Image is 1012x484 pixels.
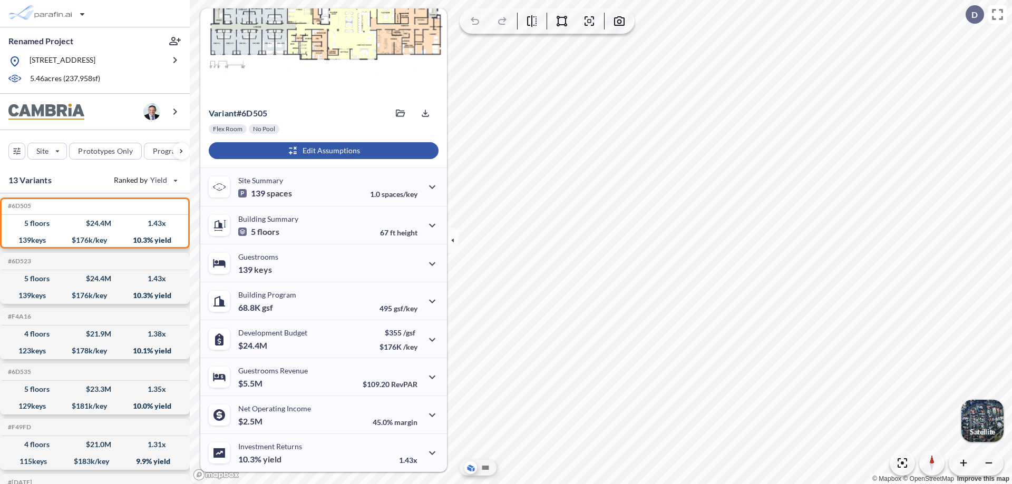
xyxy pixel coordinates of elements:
[464,461,477,474] button: Aerial View
[370,190,417,199] p: 1.0
[209,108,267,118] p: # 6d505
[254,264,272,275] span: keys
[6,258,31,265] h5: Click to copy the code
[238,404,311,413] p: Net Operating Income
[78,146,133,156] p: Prototypes Only
[238,176,283,185] p: Site Summary
[238,442,302,451] p: Investment Returns
[403,328,415,337] span: /gsf
[373,418,417,427] p: 45.0%
[961,400,1004,442] button: Switcher ImageSatellite
[257,226,279,237] span: floors
[238,302,273,313] p: 68.8K
[30,73,100,85] p: 5.46 acres ( 237,958 sf)
[957,475,1009,482] a: Improve this map
[238,416,264,427] p: $2.5M
[105,172,184,189] button: Ranked by Yield
[872,475,901,482] a: Mapbox
[380,228,417,237] p: 67
[6,202,31,210] h5: Click to copy the code
[143,103,160,120] img: user logo
[238,188,292,199] p: 139
[397,228,417,237] span: height
[238,454,281,465] p: 10.3%
[8,104,84,120] img: BrandImage
[403,342,417,351] span: /key
[209,142,439,159] button: Edit Assumptions
[363,380,417,389] p: $109.20
[479,461,492,474] button: Site Plan
[8,35,73,47] p: Renamed Project
[238,366,308,375] p: Guestrooms Revenue
[394,418,417,427] span: margin
[238,328,307,337] p: Development Budget
[238,290,296,299] p: Building Program
[69,143,142,160] button: Prototypes Only
[379,342,417,351] p: $176K
[238,378,264,389] p: $5.5M
[267,188,292,199] span: spaces
[379,304,417,313] p: 495
[238,252,278,261] p: Guestrooms
[961,400,1004,442] img: Switcher Image
[150,175,168,185] span: Yield
[253,125,275,133] p: No Pool
[27,143,67,160] button: Site
[391,380,417,389] span: RevPAR
[903,475,954,482] a: OpenStreetMap
[213,125,242,133] p: Flex Room
[6,368,31,376] h5: Click to copy the code
[262,302,273,313] span: gsf
[8,174,52,186] p: 13 Variants
[238,226,279,237] p: 5
[144,143,201,160] button: Program
[30,55,95,68] p: [STREET_ADDRESS]
[390,228,395,237] span: ft
[153,146,182,156] p: Program
[238,214,298,223] p: Building Summary
[382,190,417,199] span: spaces/key
[193,469,239,481] a: Mapbox homepage
[399,456,417,465] p: 1.43x
[238,264,272,275] p: 139
[394,304,417,313] span: gsf/key
[6,313,31,320] h5: Click to copy the code
[209,108,237,118] span: Variant
[36,146,48,156] p: Site
[970,428,995,436] p: Satellite
[6,423,31,431] h5: Click to copy the code
[379,328,417,337] p: $355
[238,340,269,351] p: $24.4M
[971,10,978,19] p: D
[263,454,281,465] span: yield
